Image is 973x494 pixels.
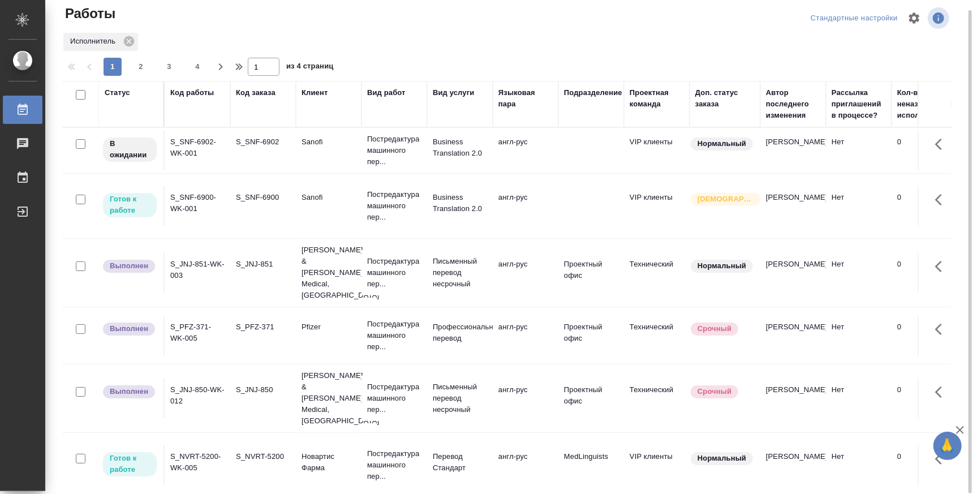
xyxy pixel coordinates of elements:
td: Проектный офис [558,379,624,418]
p: Срочный [698,386,731,397]
button: 3 [160,58,178,76]
td: Технический [624,379,690,418]
p: Письменный перевод несрочный [433,256,487,290]
button: 4 [188,58,206,76]
p: Готов к работе [110,194,150,216]
div: Проектная команда [630,87,684,110]
td: англ-рус [493,186,558,226]
p: Постредактура машинного пер... [367,189,421,223]
div: Исполнитель [63,33,138,51]
p: [PERSON_NAME] & [PERSON_NAME] Medical, [GEOGRAPHIC_DATA] [302,370,356,427]
div: Исполнитель завершил работу [102,321,158,337]
p: Pfizer [302,321,356,333]
div: Вид услуги [433,87,475,98]
td: Нет [826,379,892,418]
p: Срочный [698,323,731,334]
div: Исполнитель завершил работу [102,384,158,400]
td: S_SNF-6902-WK-001 [165,131,230,170]
div: Языковая пара [498,87,553,110]
div: split button [808,10,901,27]
td: Нет [826,131,892,170]
p: Постредактура машинного пер... [367,134,421,167]
button: Здесь прячутся важные кнопки [928,131,955,158]
p: Нормальный [698,138,746,149]
td: Технический [624,253,690,293]
td: S_PFZ-371-WK-005 [165,316,230,355]
p: В ожидании [110,138,150,161]
p: Выполнен [110,323,148,334]
div: Исполнитель завершил работу [102,259,158,274]
div: Код работы [170,87,214,98]
p: Нормальный [698,453,746,464]
button: 2 [132,58,150,76]
span: 2 [132,61,150,72]
p: Business Translation 2.0 [433,136,487,159]
td: Нет [826,316,892,355]
div: Доп. статус заказа [695,87,755,110]
td: англ-рус [493,131,558,170]
td: Проектный офис [558,316,624,355]
p: [PERSON_NAME] & [PERSON_NAME] Medical, [GEOGRAPHIC_DATA] [302,244,356,301]
div: Статус [105,87,130,98]
p: Выполнен [110,260,148,272]
button: Здесь прячутся важные кнопки [928,379,955,406]
span: 3 [160,61,178,72]
td: VIP клиенты [624,445,690,485]
td: англ-рус [493,316,558,355]
span: из 4 страниц [286,59,334,76]
td: Технический [624,316,690,355]
td: MedLinguists [558,445,624,485]
div: Рассылка приглашений в процессе? [832,87,886,121]
span: 4 [188,61,206,72]
td: Нет [826,186,892,226]
span: Настроить таблицу [901,5,928,32]
td: [PERSON_NAME] [760,316,826,355]
button: Здесь прячутся важные кнопки [928,253,955,280]
button: Здесь прячутся важные кнопки [928,316,955,343]
td: [PERSON_NAME] [760,445,826,485]
div: S_SNF-6902 [236,136,290,148]
p: Business Translation 2.0 [433,192,487,214]
td: VIP клиенты [624,186,690,226]
td: [PERSON_NAME] [760,131,826,170]
td: англ-рус [493,445,558,485]
td: VIP клиенты [624,131,690,170]
div: S_SNF-6900 [236,192,290,203]
td: S_SNF-6900-WK-001 [165,186,230,226]
div: Исполнитель может приступить к работе [102,192,158,218]
td: S_JNJ-851-WK-003 [165,253,230,293]
div: S_PFZ-371 [236,321,290,333]
td: [PERSON_NAME] [760,186,826,226]
div: Код заказа [236,87,275,98]
p: Выполнен [110,386,148,397]
td: англ-рус [493,379,558,418]
button: 🙏 [933,432,962,460]
p: Постредактура машинного пер... [367,256,421,290]
td: Проектный офис [558,253,624,293]
div: S_NVRT-5200 [236,451,290,462]
div: Подразделение [564,87,622,98]
p: Профессиональный перевод [433,321,487,344]
td: S_JNJ-850-WK-012 [165,379,230,418]
div: Клиент [302,87,328,98]
span: Работы [62,5,115,23]
span: Посмотреть информацию [928,7,952,29]
div: Вид работ [367,87,406,98]
p: Перевод Стандарт [433,451,487,474]
td: Нет [826,445,892,485]
div: Кол-во неназначенных исполнителей [897,87,965,121]
span: 🙏 [938,434,957,458]
div: Автор последнего изменения [766,87,820,121]
p: Нормальный [698,260,746,272]
div: S_JNJ-850 [236,384,290,396]
td: англ-рус [493,253,558,293]
p: Исполнитель [70,36,119,47]
p: Готов к работе [110,453,150,475]
div: S_JNJ-851 [236,259,290,270]
p: Постредактура машинного пер... [367,448,421,482]
td: Нет [826,253,892,293]
td: S_NVRT-5200-WK-005 [165,445,230,485]
p: Постредактура машинного пер... [367,319,421,353]
p: Sanofi [302,192,356,203]
p: [DEMOGRAPHIC_DATA] [698,194,754,205]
